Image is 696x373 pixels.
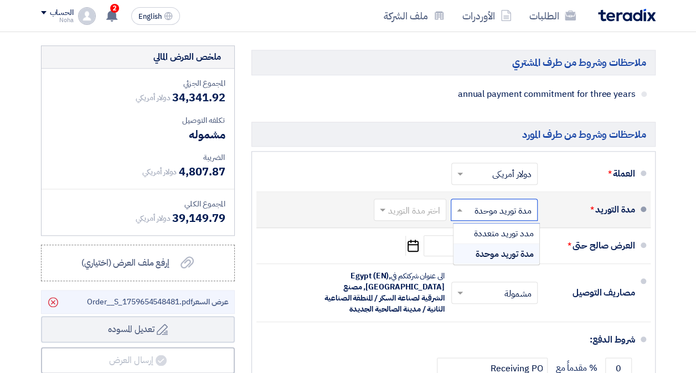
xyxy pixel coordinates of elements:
div: شروط الدفع: [274,327,635,353]
div: الى عنوان شركتكم في [323,271,445,315]
span: إرفع ملف العرض (اختياري) [81,256,169,270]
h5: ملاحظات وشروط من طرف المورد [251,122,656,147]
span: دولار أمريكي [136,213,170,224]
a: ملف الشركة [375,3,453,29]
div: العرض صالح حتى [547,232,635,259]
div: العملة [547,160,635,187]
div: ملخص العرض المالي [153,50,221,64]
span: مشموله [189,126,225,143]
img: profile_test.png [78,7,96,25]
span: 4,807.87 [179,163,225,180]
div: تكلفه التوصيل [50,115,225,126]
span: 39,149.79 [172,210,225,226]
div: الضريبة [50,152,225,163]
span: Egypt (EN), [GEOGRAPHIC_DATA], مصنع الشرقية لصناعة السكر / المنطقة الصناعية الثانية / مدينة الصال... [324,270,444,315]
span: English [138,13,162,20]
div: مدة التوريد [547,196,635,223]
button: تعديل المسوده [41,316,235,343]
span: دولار أمريكي [142,166,177,178]
img: Teradix logo [598,9,656,22]
a: الأوردرات [453,3,520,29]
div: الحساب [50,8,74,18]
a: الطلبات [520,3,585,29]
span: 2 [110,4,119,13]
div: المجموع الكلي [50,198,225,210]
div: مصاريف التوصيل [547,279,635,306]
h5: ملاحظات وشروط من طرف المشتري [251,50,656,75]
div: المجموع الجزئي [50,77,225,89]
div: Noha [41,17,74,23]
span: 34,341.92 [172,89,225,106]
span: عرض السعر [193,296,228,308]
input: سنة-شهر-يوم [424,235,534,256]
span: annual payment commitment for three years [343,89,636,100]
span: مدد توريد متعددة [474,227,534,240]
span: مدة توريد موحدة [476,247,534,261]
button: English [131,7,180,25]
span: دولار أمريكي [136,92,170,103]
span: Order__S_1759654548481.pdf [87,296,229,308]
